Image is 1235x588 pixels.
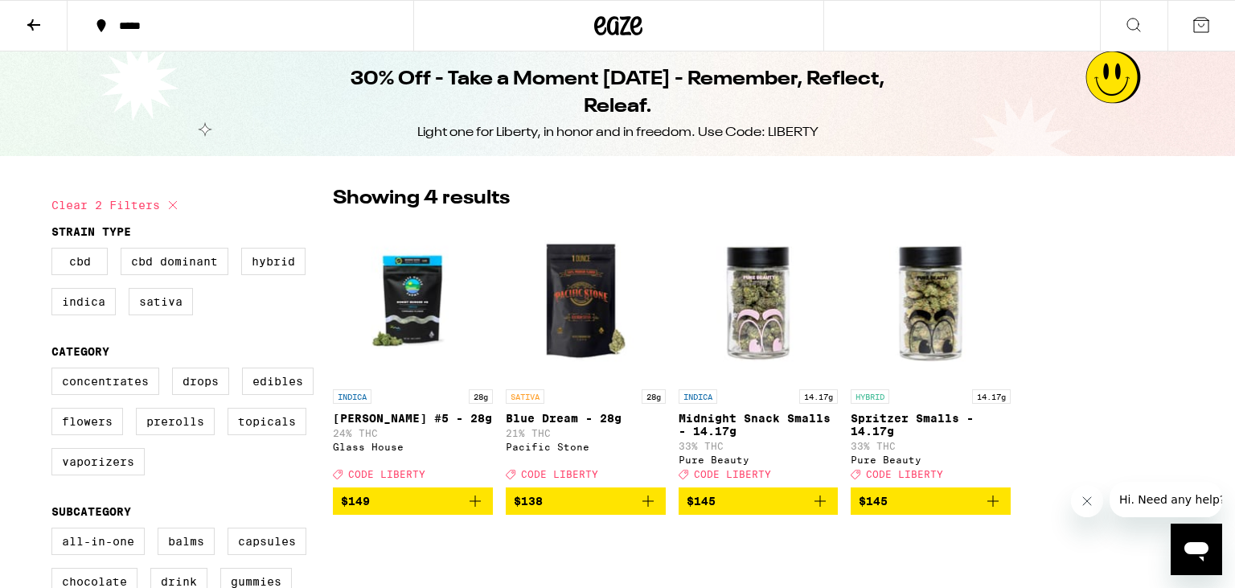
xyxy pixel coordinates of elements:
div: Pacific Stone [506,442,666,452]
p: 33% THC [679,441,839,451]
a: Open page for Blue Dream - 28g from Pacific Stone [506,220,666,487]
div: Pure Beauty [679,454,839,465]
iframe: Close message [1071,485,1103,517]
span: CODE LIBERTY [866,469,943,479]
img: Pure Beauty - Midnight Snack Smalls - 14.17g [679,220,839,381]
legend: Strain Type [51,225,131,238]
span: Hi. Need any help? [10,11,116,24]
iframe: Message from company [1110,482,1222,517]
p: 33% THC [851,441,1011,451]
span: $149 [341,495,370,508]
span: CODE LIBERTY [694,469,771,479]
p: 14.17g [972,389,1011,404]
label: All-In-One [51,528,145,555]
button: Add to bag [333,487,493,515]
p: HYBRID [851,389,889,404]
p: Showing 4 results [333,185,510,212]
div: Light one for Liberty, in honor and in freedom. Use Code: LIBERTY [417,124,819,142]
button: Add to bag [679,487,839,515]
span: CODE LIBERTY [348,469,425,479]
span: $145 [687,495,716,508]
legend: Subcategory [51,505,131,518]
span: $138 [514,495,543,508]
button: Add to bag [506,487,666,515]
label: Topicals [228,408,306,435]
p: Spritzer Smalls - 14.17g [851,412,1011,438]
label: Capsules [228,528,306,555]
span: CODE LIBERTY [521,469,598,479]
p: 28g [642,389,666,404]
label: Balms [158,528,215,555]
label: Hybrid [241,248,306,275]
button: Add to bag [851,487,1011,515]
div: Pure Beauty [851,454,1011,465]
img: Pure Beauty - Spritzer Smalls - 14.17g [851,220,1011,381]
label: Drops [172,368,229,395]
p: INDICA [333,389,371,404]
a: Open page for Spritzer Smalls - 14.17g from Pure Beauty [851,220,1011,487]
img: Glass House - Donny Burger #5 - 28g [333,220,493,381]
h1: 30% Off - Take a Moment [DATE] - Remember, Reflect, Releaf. [325,66,910,121]
label: Sativa [129,288,193,315]
p: 24% THC [333,428,493,438]
p: [PERSON_NAME] #5 - 28g [333,412,493,425]
label: CBD Dominant [121,248,228,275]
div: Glass House [333,442,493,452]
p: Midnight Snack Smalls - 14.17g [679,412,839,438]
img: Pacific Stone - Blue Dream - 28g [506,220,666,381]
p: SATIVA [506,389,544,404]
p: 28g [469,389,493,404]
label: Flowers [51,408,123,435]
label: Prerolls [136,408,215,435]
label: CBD [51,248,108,275]
label: Edibles [242,368,314,395]
a: Open page for Midnight Snack Smalls - 14.17g from Pure Beauty [679,220,839,487]
label: Vaporizers [51,448,145,475]
legend: Category [51,345,109,358]
button: Clear 2 filters [51,185,183,225]
span: $145 [859,495,888,508]
label: Concentrates [51,368,159,395]
label: Indica [51,288,116,315]
p: Blue Dream - 28g [506,412,666,425]
p: INDICA [679,389,717,404]
p: 21% THC [506,428,666,438]
a: Open page for Donny Burger #5 - 28g from Glass House [333,220,493,487]
p: 14.17g [799,389,838,404]
iframe: Button to launch messaging window [1171,524,1222,575]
